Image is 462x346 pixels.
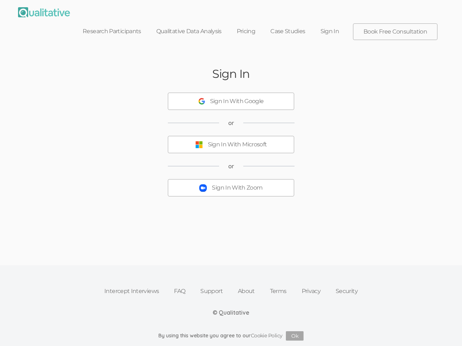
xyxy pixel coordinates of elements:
h2: Sign In [212,67,250,80]
a: Security [328,283,365,299]
a: Research Participants [75,23,149,39]
img: Qualitative [18,7,70,17]
button: Ok [286,331,304,341]
img: Sign In With Google [199,98,205,105]
button: Sign In With Zoom [168,179,294,196]
a: FAQ [166,283,193,299]
div: By using this website you agree to our [158,331,304,341]
a: Support [193,283,230,299]
a: Qualitative Data Analysis [149,23,229,39]
a: About [230,283,262,299]
a: Privacy [294,283,328,299]
a: Pricing [229,23,263,39]
a: Intercept Interviews [97,283,166,299]
img: Sign In With Microsoft [195,141,203,148]
a: Book Free Consultation [353,24,437,40]
button: Sign In With Microsoft [168,136,294,153]
iframe: Chat Widget [426,311,462,346]
div: © Qualitative [213,309,249,317]
span: or [228,162,234,170]
img: Sign In With Zoom [199,184,207,192]
button: Sign In With Google [168,93,294,110]
a: Sign In [313,23,347,39]
div: Sign In With Zoom [212,184,262,192]
a: Terms [262,283,294,299]
div: Sign In With Microsoft [208,141,267,149]
span: or [228,119,234,127]
a: Cookie Policy [251,332,283,339]
div: Sign In With Google [210,97,264,106]
a: Case Studies [263,23,313,39]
